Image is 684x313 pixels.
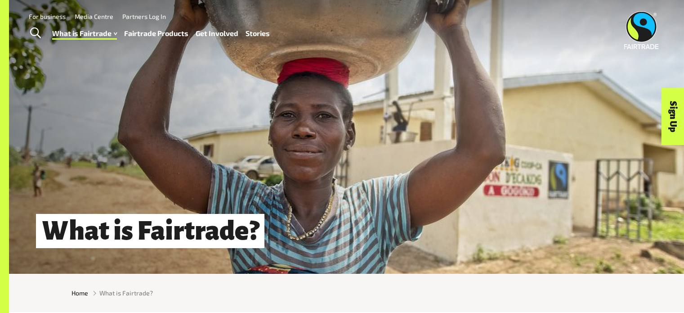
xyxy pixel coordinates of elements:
a: Partners Log In [122,13,166,20]
a: Media Centre [75,13,113,20]
a: Fairtrade Products [124,27,188,40]
h1: What is Fairtrade? [36,214,264,249]
span: What is Fairtrade? [99,288,153,298]
a: Home [72,288,88,298]
a: Toggle Search [24,22,46,45]
a: For business [29,13,66,20]
a: Get Involved [196,27,238,40]
img: Fairtrade Australia New Zealand logo [624,11,659,49]
a: Stories [246,27,270,40]
a: What is Fairtrade [52,27,117,40]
